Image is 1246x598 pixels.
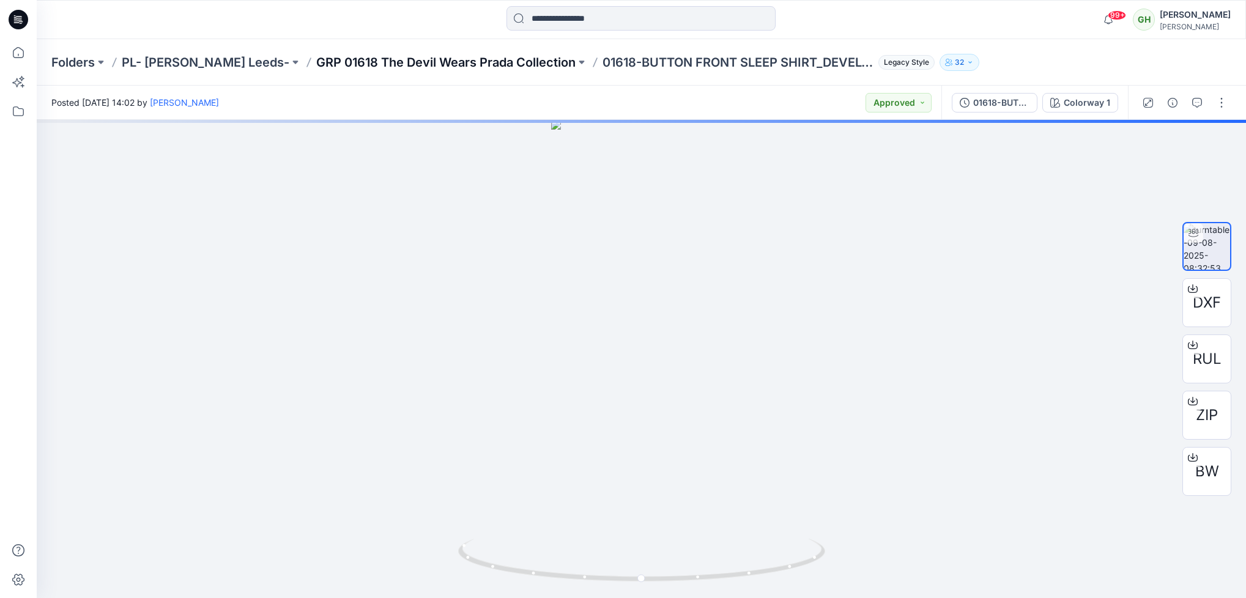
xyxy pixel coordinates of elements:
span: Posted [DATE] 14:02 by [51,96,219,109]
button: 01618-BUTTON FRONT SLEEP SHIRT_DEVELOPMENT [952,93,1037,113]
span: ZIP [1196,404,1218,426]
a: PL- [PERSON_NAME] Leeds- [122,54,289,71]
div: 01618-BUTTON FRONT SLEEP SHIRT_DEVELOPMENT [973,96,1029,109]
button: 32 [940,54,979,71]
div: [PERSON_NAME] [1160,22,1231,31]
span: RUL [1193,348,1222,370]
a: Folders [51,54,95,71]
button: Legacy Style [873,54,935,71]
p: 01618-BUTTON FRONT SLEEP SHIRT_DEVELOPMENT [603,54,873,71]
div: GH [1133,9,1155,31]
button: Colorway 1 [1042,93,1118,113]
p: 32 [955,56,964,69]
span: 99+ [1108,10,1126,20]
span: DXF [1193,292,1221,314]
span: Legacy Style [878,55,935,70]
div: Colorway 1 [1064,96,1110,109]
div: [PERSON_NAME] [1160,7,1231,22]
img: turntable-09-08-2025-08:32:53 [1184,223,1230,270]
a: [PERSON_NAME] [150,97,219,108]
a: GRP 01618 The Devil Wears Prada Collection [316,54,576,71]
span: BW [1195,460,1219,482]
button: Details [1163,93,1182,113]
